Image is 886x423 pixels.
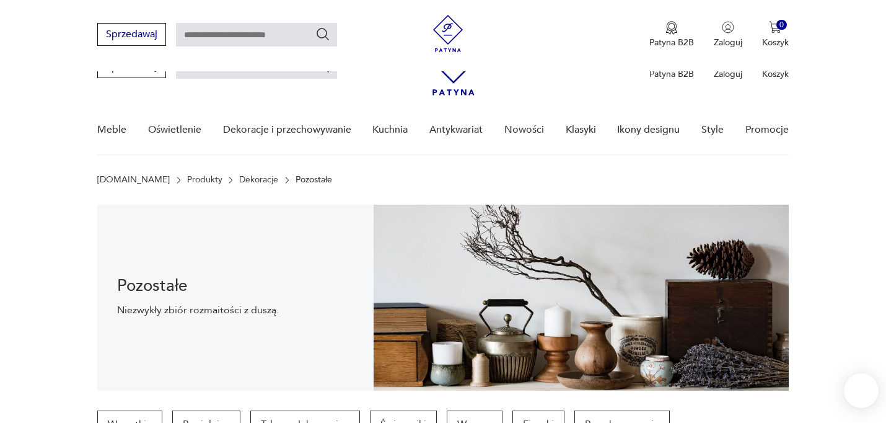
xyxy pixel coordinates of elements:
a: Sprzedawaj [97,31,166,40]
a: Sprzedawaj [97,63,166,72]
p: Patyna B2B [649,68,694,80]
div: 0 [776,20,787,30]
a: Meble [97,106,126,154]
h1: Pozostałe [117,278,354,293]
a: Dekoracje [239,175,278,185]
button: Patyna B2B [649,21,694,48]
p: Koszyk [762,68,789,80]
button: 0Koszyk [762,21,789,48]
img: Ikonka użytkownika [722,21,734,33]
p: Niezwykły zbiór rozmaitości z duszą. [117,303,354,317]
img: Ikona medalu [665,21,678,35]
a: Kuchnia [372,106,408,154]
img: Patyna - sklep z meblami i dekoracjami vintage [429,15,467,52]
img: Dekoracje Pozostałe [374,205,788,391]
a: Ikona medaluPatyna B2B [649,21,694,48]
a: Ikony designu [617,106,680,154]
a: Oświetlenie [148,106,201,154]
img: Ikona koszyka [769,21,781,33]
button: Sprzedawaj [97,23,166,46]
a: Klasyki [566,106,596,154]
a: [DOMAIN_NAME] [97,175,170,185]
p: Patyna B2B [649,37,694,48]
a: Dekoracje i przechowywanie [223,106,351,154]
iframe: Smartsupp widget button [844,373,879,408]
p: Zaloguj [714,37,742,48]
a: Style [701,106,724,154]
button: Zaloguj [714,21,742,48]
p: Pozostałe [296,175,332,185]
button: Szukaj [315,27,330,42]
a: Produkty [187,175,222,185]
a: Antykwariat [429,106,483,154]
p: Koszyk [762,37,789,48]
a: Promocje [745,106,789,154]
a: Nowości [504,106,544,154]
p: Zaloguj [714,68,742,80]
